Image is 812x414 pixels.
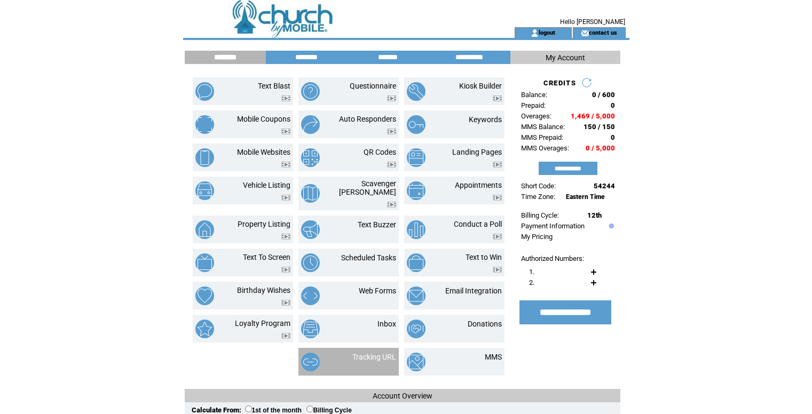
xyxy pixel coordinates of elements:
a: Web Forms [359,286,396,295]
a: QR Codes [364,148,396,156]
a: Scheduled Tasks [341,253,396,262]
span: Prepaid: [521,101,546,109]
a: Text to Win [466,253,502,261]
img: kiosk-builder.png [407,82,425,101]
span: CREDITS [543,79,576,87]
span: MMS Prepaid: [521,133,563,141]
img: inbox.png [301,320,320,338]
img: property-listing.png [195,220,214,239]
img: video.png [493,95,502,101]
img: video.png [493,195,502,201]
span: 0 [611,101,615,109]
img: web-forms.png [301,286,320,305]
img: vehicle-listing.png [195,181,214,200]
span: MMS Balance: [521,123,565,131]
a: Keywords [469,115,502,124]
span: MMS Overages: [521,144,569,152]
img: help.gif [606,224,614,228]
img: landing-pages.png [407,148,425,167]
img: video.png [387,162,396,168]
img: qr-codes.png [301,148,320,167]
span: Eastern Time [566,193,605,201]
span: My Account [546,53,585,62]
img: mms.png [407,353,425,371]
a: Mobile Websites [237,148,290,156]
a: Tracking URL [352,353,396,361]
span: Balance: [521,91,547,99]
img: donations.png [407,320,425,338]
img: contact_us_icon.gif [581,29,589,37]
img: text-to-screen.png [195,253,214,272]
a: Conduct a Poll [454,220,502,228]
span: Authorized Numbers: [521,254,584,262]
img: conduct-a-poll.png [407,220,425,239]
a: Appointments [455,181,502,189]
span: 0 [611,133,615,141]
span: Time Zone: [521,193,555,201]
a: Text To Screen [243,253,290,261]
img: keywords.png [407,115,425,134]
a: Donations [468,320,502,328]
a: Text Buzzer [358,220,396,229]
a: contact us [589,29,617,36]
a: Auto Responders [339,115,396,123]
img: video.png [387,202,396,208]
img: auto-responders.png [301,115,320,134]
a: Property Listing [238,220,290,228]
img: mobile-websites.png [195,148,214,167]
a: Scavenger [PERSON_NAME] [339,179,396,196]
span: Hello [PERSON_NAME] [560,18,625,26]
span: 54244 [594,182,615,190]
span: Billing Cycle: [521,211,559,219]
a: Mobile Coupons [237,115,290,123]
a: Email Integration [445,286,502,295]
img: appointments.png [407,181,425,200]
a: Kiosk Builder [459,82,502,90]
img: account_icon.gif [531,29,539,37]
span: Short Code: [521,182,556,190]
img: questionnaire.png [301,82,320,101]
label: 1st of the month [245,407,302,414]
span: 0 / 600 [592,91,615,99]
img: loyalty-program.png [195,320,214,338]
input: Billing Cycle [306,405,313,412]
span: Account Overview [373,392,432,400]
a: Vehicle Listing [243,181,290,189]
img: video.png [493,162,502,168]
img: video.png [493,267,502,273]
a: My Pricing [521,233,553,241]
span: 2. [529,278,534,286]
img: video.png [281,267,290,273]
img: text-buzzer.png [301,220,320,239]
img: video.png [387,129,396,134]
span: 1,469 / 5,000 [571,112,615,120]
img: tracking-url.png [301,353,320,371]
img: text-to-win.png [407,253,425,272]
img: email-integration.png [407,286,425,305]
span: 1. [529,268,534,276]
span: Overages: [521,112,551,120]
img: video.png [281,333,290,339]
a: Text Blast [258,82,290,90]
img: video.png [281,195,290,201]
a: Payment Information [521,222,585,230]
span: Calculate From: [192,406,241,414]
img: video.png [281,95,290,101]
span: 0 / 5,000 [586,144,615,152]
a: Loyalty Program [235,319,290,328]
img: text-blast.png [195,82,214,101]
img: video.png [281,129,290,134]
a: Landing Pages [452,148,502,156]
img: video.png [387,95,396,101]
img: video.png [281,162,290,168]
img: video.png [281,234,290,240]
a: Birthday Wishes [237,286,290,294]
img: birthday-wishes.png [195,286,214,305]
label: Billing Cycle [306,407,352,414]
a: MMS [485,353,502,361]
span: 12th [587,211,602,219]
a: Inbox [377,320,396,328]
span: 150 / 150 [584,123,615,131]
input: 1st of the month [245,405,252,412]
img: video.png [493,234,502,240]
